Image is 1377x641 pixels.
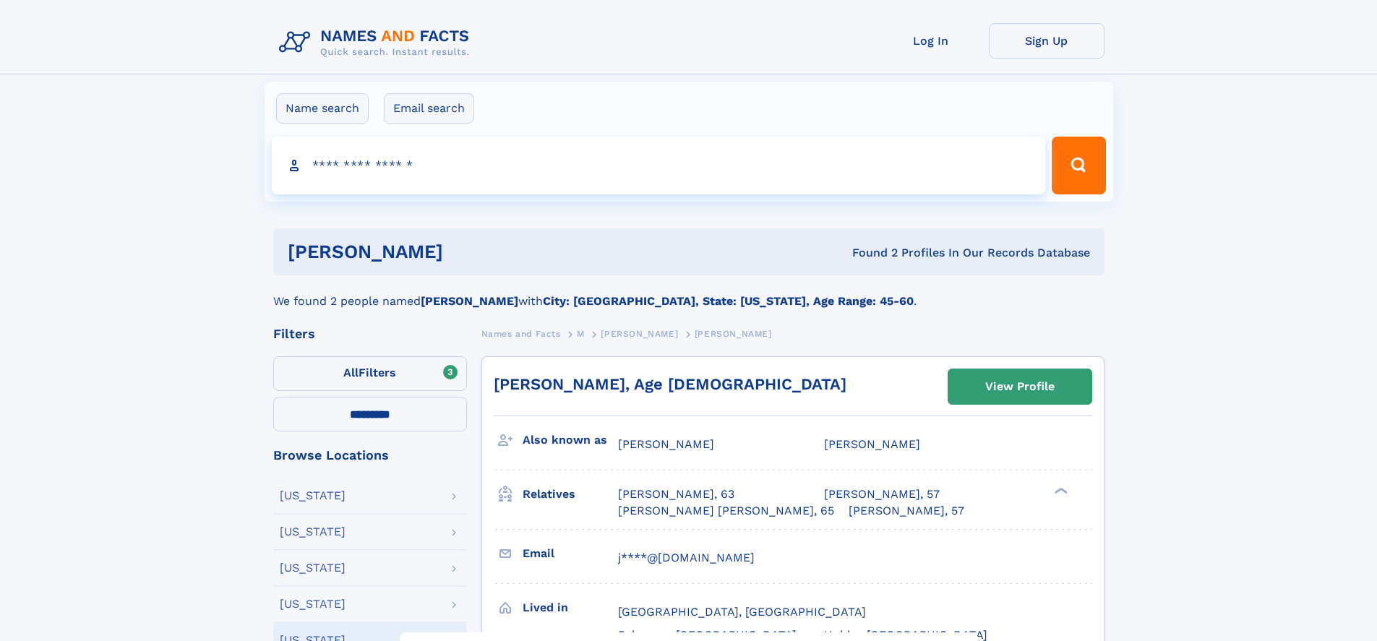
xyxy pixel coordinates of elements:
b: [PERSON_NAME] [421,294,518,308]
div: Found 2 Profiles In Our Records Database [648,245,1090,261]
input: search input [272,137,1046,194]
span: All [343,366,359,379]
a: [PERSON_NAME], Age [DEMOGRAPHIC_DATA] [494,375,846,393]
a: View Profile [948,369,1091,404]
span: [PERSON_NAME] [618,437,714,451]
a: [PERSON_NAME] [601,324,678,343]
div: ❯ [1051,486,1068,496]
h3: Also known as [523,428,618,452]
span: [PERSON_NAME] [601,329,678,339]
b: City: [GEOGRAPHIC_DATA], State: [US_STATE], Age Range: 45-60 [543,294,914,308]
label: Filters [273,356,467,391]
a: [PERSON_NAME], 57 [849,503,964,519]
a: Log In [873,23,989,59]
div: Browse Locations [273,449,467,462]
h3: Email [523,541,618,566]
h1: [PERSON_NAME] [288,243,648,261]
img: Logo Names and Facts [273,23,481,62]
label: Name search [276,93,369,124]
span: [PERSON_NAME] [695,329,772,339]
a: Sign Up [989,23,1104,59]
div: [US_STATE] [280,490,346,502]
div: [US_STATE] [280,526,346,538]
a: [PERSON_NAME] [PERSON_NAME], 65 [618,503,834,519]
h3: Lived in [523,595,618,620]
label: Email search [384,93,474,124]
div: Filters [273,327,467,340]
span: M [577,329,585,339]
div: [US_STATE] [280,562,346,574]
div: We found 2 people named with . [273,275,1104,310]
a: Names and Facts [481,324,561,343]
span: [PERSON_NAME] [824,437,920,451]
a: M [577,324,585,343]
div: [US_STATE] [280,598,346,610]
div: View Profile [985,370,1055,403]
span: [GEOGRAPHIC_DATA], [GEOGRAPHIC_DATA] [618,605,866,619]
h3: Relatives [523,482,618,507]
a: [PERSON_NAME], 63 [618,486,734,502]
a: [PERSON_NAME], 57 [824,486,940,502]
button: Search Button [1052,137,1105,194]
